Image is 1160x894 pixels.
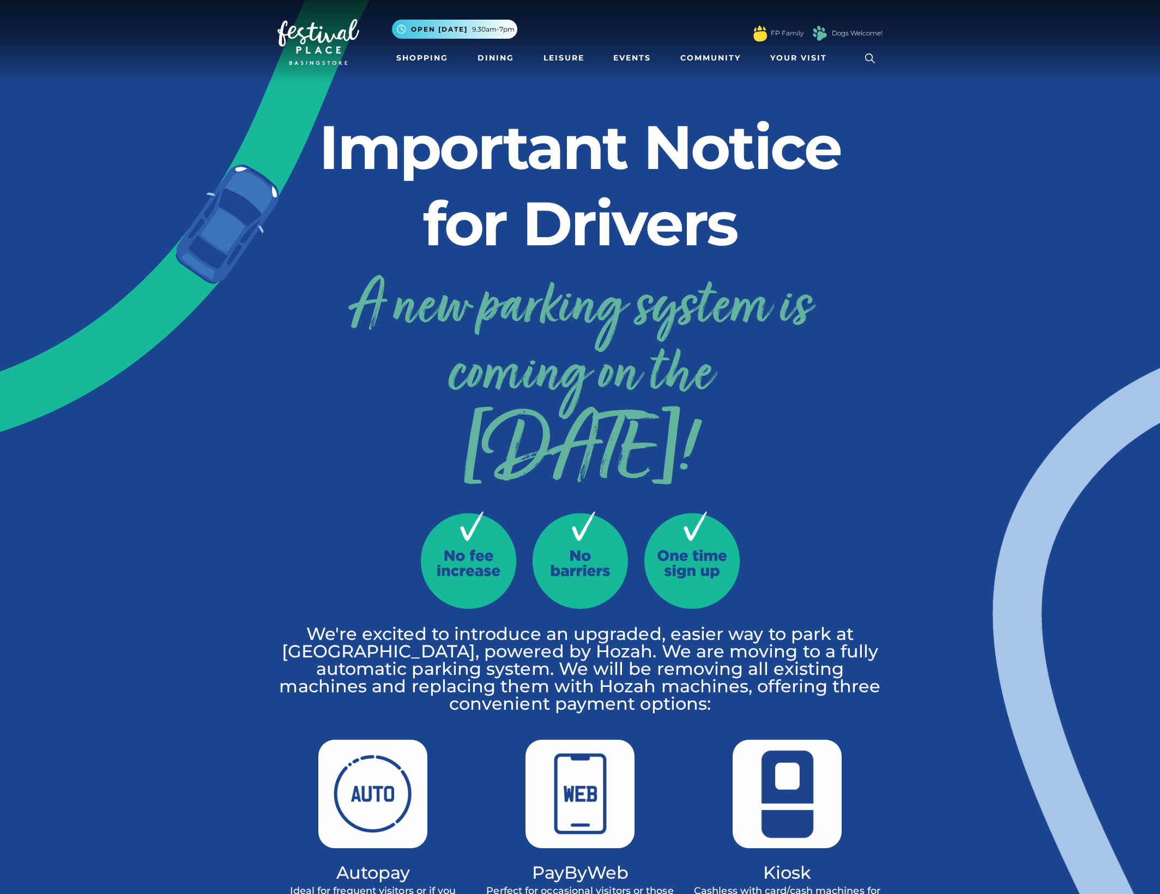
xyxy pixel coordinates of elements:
a: Community [676,48,745,68]
a: Shopping [392,48,452,68]
h4: Autopay [277,865,468,880]
span: [DATE]! [277,424,883,484]
a: A new parking system is coming on the[DATE]! [277,265,883,484]
a: Events [609,48,655,68]
p: We're excited to introduce an upgraded, easier way to park at [GEOGRAPHIC_DATA], powered by Hozah... [277,625,883,712]
a: Dining [473,48,518,68]
img: Festival Place Logo [277,19,359,65]
span: 9.30am-7pm [472,25,515,34]
span: Open [DATE] [411,25,468,34]
h2: Important Notice for Drivers [277,109,883,262]
a: FP Family [771,28,803,38]
h4: PayByWeb [485,865,675,880]
span: Your Visit [770,52,827,64]
a: Dogs Welcome! [832,28,883,38]
a: Your Visit [766,48,837,68]
a: Leisure [539,48,589,68]
button: Open [DATE] 9.30am-7pm [392,20,517,39]
h4: Kiosk [692,865,883,880]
